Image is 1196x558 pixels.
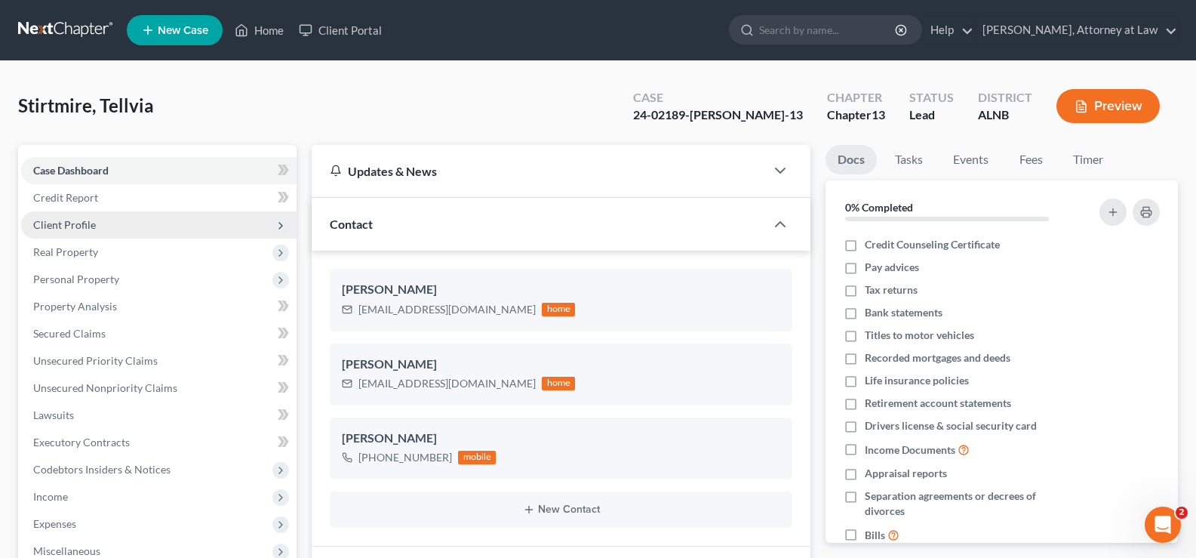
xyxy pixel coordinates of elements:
[21,184,297,211] a: Credit Report
[1145,507,1181,543] iframe: Intercom live chat
[633,106,803,124] div: 24-02189-[PERSON_NAME]-13
[342,504,780,516] button: New Contact
[865,328,974,343] span: Titles to motor vehicles
[33,381,177,394] span: Unsecured Nonpriority Claims
[358,450,452,465] div: [PHONE_NUMBER]
[941,145,1001,174] a: Events
[33,273,119,285] span: Personal Property
[865,373,969,388] span: Life insurance policies
[542,377,575,390] div: home
[865,528,885,543] span: Bills
[923,17,973,44] a: Help
[358,376,536,391] div: [EMAIL_ADDRESS][DOMAIN_NAME]
[21,293,297,320] a: Property Analysis
[865,282,918,297] span: Tax returns
[21,320,297,347] a: Secured Claims
[827,89,885,106] div: Chapter
[21,402,297,429] a: Lawsuits
[458,451,496,464] div: mobile
[33,517,76,530] span: Expenses
[759,16,897,44] input: Search by name...
[865,396,1011,411] span: Retirement account statements
[33,436,130,449] span: Executory Contracts
[33,354,158,367] span: Unsecured Priority Claims
[33,490,68,503] span: Income
[33,245,98,258] span: Real Property
[845,201,913,214] strong: 0% Completed
[909,89,954,106] div: Status
[909,106,954,124] div: Lead
[33,408,74,421] span: Lawsuits
[1007,145,1055,174] a: Fees
[1056,89,1160,123] button: Preview
[33,463,171,476] span: Codebtors Insiders & Notices
[291,17,389,44] a: Client Portal
[975,17,1177,44] a: [PERSON_NAME], Attorney at Law
[1176,507,1188,519] span: 2
[865,442,955,458] span: Income Documents
[542,303,575,316] div: home
[342,430,780,448] div: [PERSON_NAME]
[1061,145,1115,174] a: Timer
[158,25,208,36] span: New Case
[883,145,935,174] a: Tasks
[227,17,291,44] a: Home
[33,300,117,313] span: Property Analysis
[978,89,1032,106] div: District
[18,94,154,116] span: Stirtmire, Tellvia
[827,106,885,124] div: Chapter
[33,218,96,231] span: Client Profile
[33,327,106,340] span: Secured Claims
[865,260,919,275] span: Pay advices
[826,145,877,174] a: Docs
[865,305,942,320] span: Bank statements
[865,466,947,481] span: Appraisal reports
[358,302,536,317] div: [EMAIL_ADDRESS][DOMAIN_NAME]
[633,89,803,106] div: Case
[33,544,100,557] span: Miscellaneous
[21,429,297,456] a: Executory Contracts
[330,217,373,231] span: Contact
[342,356,780,374] div: [PERSON_NAME]
[865,489,1077,519] span: Separation agreements or decrees of divorces
[342,281,780,299] div: [PERSON_NAME]
[330,163,747,179] div: Updates & News
[21,347,297,375] a: Unsecured Priority Claims
[978,106,1032,124] div: ALNB
[865,418,1037,433] span: Drivers license & social security card
[865,237,1000,252] span: Credit Counseling Certificate
[33,191,98,204] span: Credit Report
[33,164,109,177] span: Case Dashboard
[872,107,885,122] span: 13
[865,350,1010,365] span: Recorded mortgages and deeds
[21,157,297,184] a: Case Dashboard
[21,375,297,402] a: Unsecured Nonpriority Claims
